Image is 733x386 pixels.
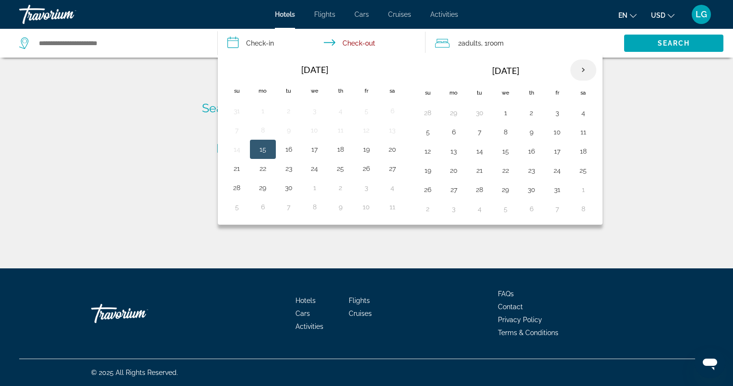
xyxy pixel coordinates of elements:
[420,183,436,196] button: Day 26
[333,123,348,137] button: Day 11
[481,36,504,50] span: , 1
[307,162,322,175] button: Day 24
[385,143,400,156] button: Day 20
[314,11,335,18] a: Flights
[296,297,316,304] span: Hotels
[550,106,565,120] button: Day 3
[498,145,513,158] button: Day 15
[576,202,591,216] button: Day 8
[498,303,523,311] span: Contact
[275,11,295,18] a: Hotels
[91,369,178,376] span: © 2025 All Rights Reserved.
[696,10,707,19] span: LG
[651,8,674,22] button: Change currency
[576,125,591,139] button: Day 11
[250,59,379,80] th: [DATE]
[355,11,369,18] a: Cars
[388,11,411,18] a: Cruises
[472,145,487,158] button: Day 14
[458,36,481,50] span: 2
[307,200,322,214] button: Day 8
[461,39,481,47] span: Adults
[446,164,461,177] button: Day 20
[576,145,591,158] button: Day 18
[695,348,725,378] iframe: Button to launch messaging window
[385,181,400,194] button: Day 4
[472,202,487,216] button: Day 4
[524,106,539,120] button: Day 2
[524,125,539,139] button: Day 9
[281,200,296,214] button: Day 7
[426,29,624,58] button: Travelers: 2 adults, 0 children
[296,323,323,330] span: Activities
[307,143,322,156] button: Day 17
[359,123,374,137] button: Day 12
[446,106,461,120] button: Day 29
[229,162,245,175] button: Day 21
[359,181,374,194] button: Day 3
[255,104,271,118] button: Day 1
[255,200,271,214] button: Day 6
[420,145,436,158] button: Day 12
[446,145,461,158] button: Day 13
[281,143,296,156] button: Day 16
[255,162,271,175] button: Day 22
[19,2,115,27] a: Travorium
[420,106,436,120] button: Day 28
[624,35,723,52] button: Search
[333,104,348,118] button: Day 4
[202,101,515,115] span: Searching more than 3,000,000 Hotels and Apartments...
[218,29,426,58] button: Check in and out dates
[498,316,542,324] span: Privacy Policy
[498,202,513,216] button: Day 5
[550,202,565,216] button: Day 7
[420,202,436,216] button: Day 2
[550,125,565,139] button: Day 10
[524,145,539,158] button: Day 16
[658,39,690,47] span: Search
[333,200,348,214] button: Day 9
[333,143,348,156] button: Day 18
[524,183,539,196] button: Day 30
[255,143,271,156] button: Day 15
[472,183,487,196] button: Day 28
[446,125,461,139] button: Day 6
[430,11,458,18] span: Activities
[281,162,296,175] button: Day 23
[349,310,372,317] span: Cruises
[498,183,513,196] button: Day 29
[420,164,436,177] button: Day 19
[498,329,558,337] a: Terms & Conditions
[570,59,596,81] button: Next month
[255,123,271,137] button: Day 8
[216,141,501,156] span: Finding the best price from over a dozen suppliers...
[487,39,504,47] span: Room
[441,59,570,82] th: [DATE]
[576,106,591,120] button: Day 4
[229,123,245,137] button: Day 7
[550,164,565,177] button: Day 24
[446,202,461,216] button: Day 3
[385,123,400,137] button: Day 13
[349,297,370,304] a: Flights
[498,290,514,298] a: FAQs
[229,143,245,156] button: Day 14
[498,164,513,177] button: Day 22
[281,123,296,137] button: Day 9
[281,104,296,118] button: Day 2
[333,181,348,194] button: Day 2
[296,310,310,317] a: Cars
[651,12,665,19] span: USD
[307,123,322,137] button: Day 10
[576,164,591,177] button: Day 25
[689,4,714,24] button: User Menu
[385,104,400,118] button: Day 6
[229,181,245,194] button: Day 28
